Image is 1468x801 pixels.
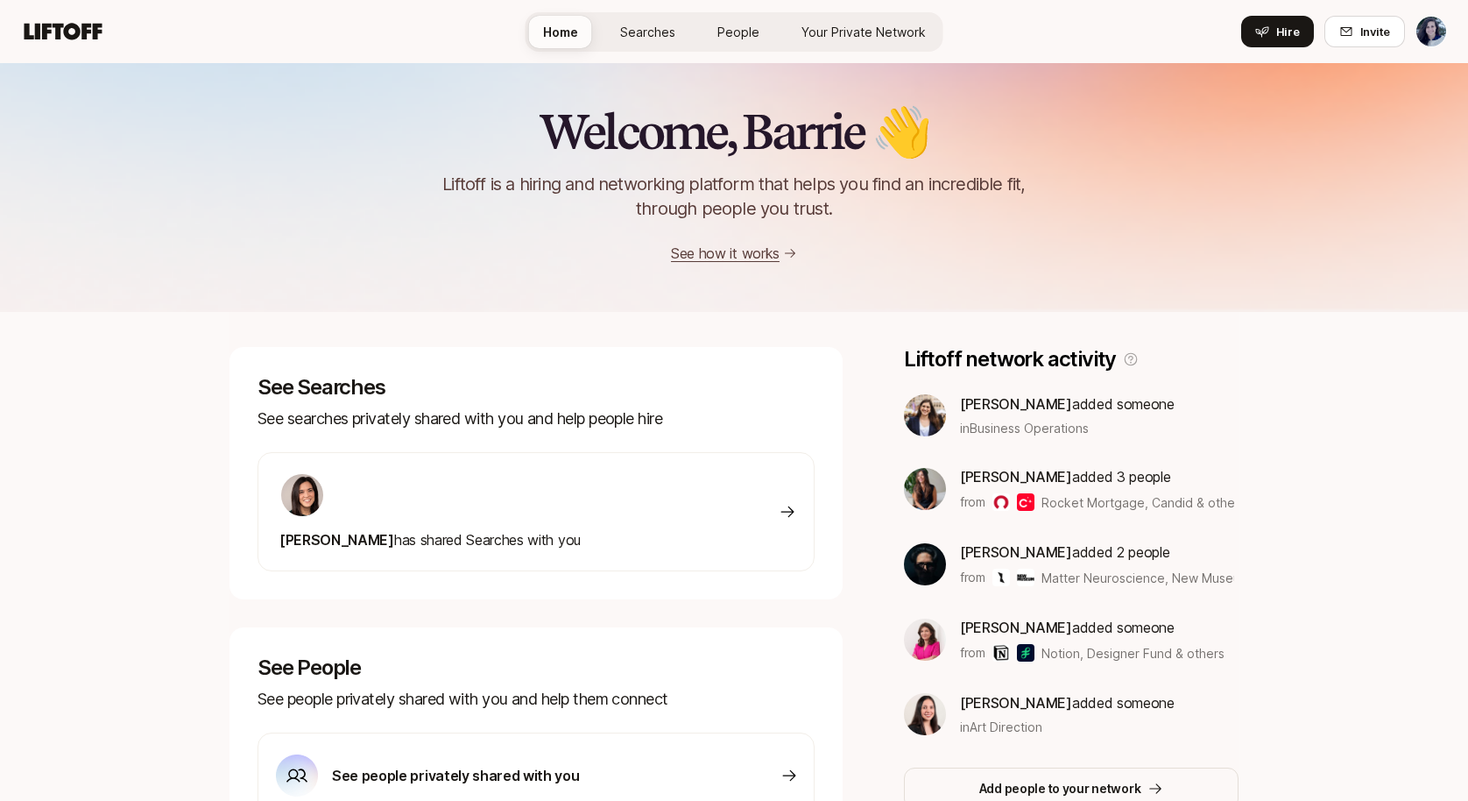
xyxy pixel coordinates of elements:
p: Liftoff network activity [904,347,1116,372]
img: b1202ca0_7323_4e9c_9505_9ab82ba382f2.jpg [904,394,946,436]
span: People [717,23,759,41]
p: See Searches [258,375,815,400]
img: 47dd0b03_c0d6_4f76_830b_b248d182fe69.jpg [904,543,946,585]
p: See people privately shared with you and help them connect [258,687,815,712]
p: added 2 people [960,541,1234,564]
span: in Business Operations [960,419,1089,437]
p: added someone [960,691,1175,714]
span: [PERSON_NAME] [279,531,394,549]
p: See People [258,656,815,680]
img: Designer Fund [1017,644,1034,662]
span: [PERSON_NAME] [960,619,1072,636]
img: 33ee49e1_eec9_43f1_bb5d_6b38e313ba2b.jpg [904,468,946,510]
span: in Art Direction [960,718,1042,736]
a: Home [529,16,592,48]
img: 71d7b91d_d7cb_43b4_a7ea_a9b2f2cc6e03.jpg [281,474,323,516]
p: from [960,642,985,663]
span: [PERSON_NAME] [960,395,1072,413]
span: Your Private Network [801,23,926,41]
p: from [960,492,985,513]
p: from [960,567,985,588]
img: Rocket Mortgage [992,493,1010,511]
span: Invite [1360,23,1390,40]
span: [PERSON_NAME] [960,694,1072,712]
button: Barrie Tovar [1415,16,1447,47]
img: Candid [1017,493,1034,511]
a: Your Private Network [787,16,940,48]
img: 1709a088_41a0_4d09_af4e_f009851bd140.jpg [904,693,946,735]
span: [PERSON_NAME] [960,543,1072,561]
span: Home [543,23,578,41]
img: 9e09e871_5697_442b_ae6e_b16e3f6458f8.jpg [904,619,946,661]
img: Notion [992,644,1010,662]
p: See people privately shared with you [332,764,579,787]
p: Liftoff is a hiring and networking platform that helps you find an incredible fit, through people... [420,172,1048,221]
a: Searches [606,16,689,48]
button: Hire [1241,16,1314,47]
p: added 3 people [960,465,1234,488]
span: [PERSON_NAME] [960,468,1072,486]
p: See searches privately shared with you and help people hire [258,407,815,431]
span: Notion, Designer Fund & others [1041,644,1225,663]
a: People [703,16,773,48]
h2: Welcome, Barrie 👋 [539,105,928,158]
span: Hire [1276,23,1300,40]
img: Barrie Tovar [1416,17,1446,46]
img: Matter Neuroscience [992,569,1010,586]
span: Searches [620,23,675,41]
span: Rocket Mortgage, Candid & others [1041,495,1246,510]
span: Matter Neuroscience, New Museum of Contemporary Art & others [1041,571,1426,585]
span: has shared Searches with you [279,531,581,549]
a: See how it works [671,245,780,262]
p: added someone [960,616,1225,639]
p: Add people to your network [979,778,1141,799]
img: New Museum of Contemporary Art [1017,569,1034,586]
p: added someone [960,393,1175,415]
button: Invite [1324,16,1405,47]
